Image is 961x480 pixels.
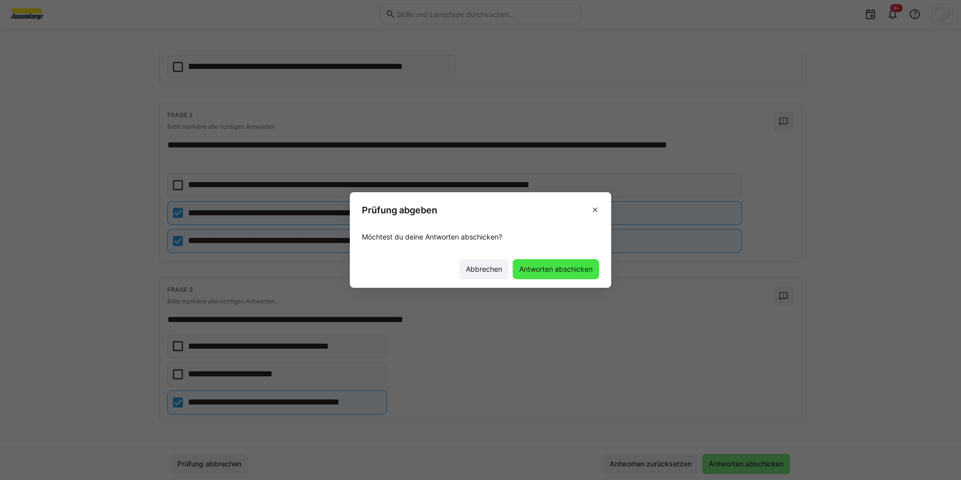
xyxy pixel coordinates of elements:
p: Möchtest du deine Antworten abschicken? [362,232,599,242]
button: Abbrechen [459,259,509,279]
button: Antworten abschicken [513,259,599,279]
span: Antworten abschicken [518,264,594,274]
h3: Prüfung abgeben [362,204,437,216]
span: Abbrechen [464,264,504,274]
